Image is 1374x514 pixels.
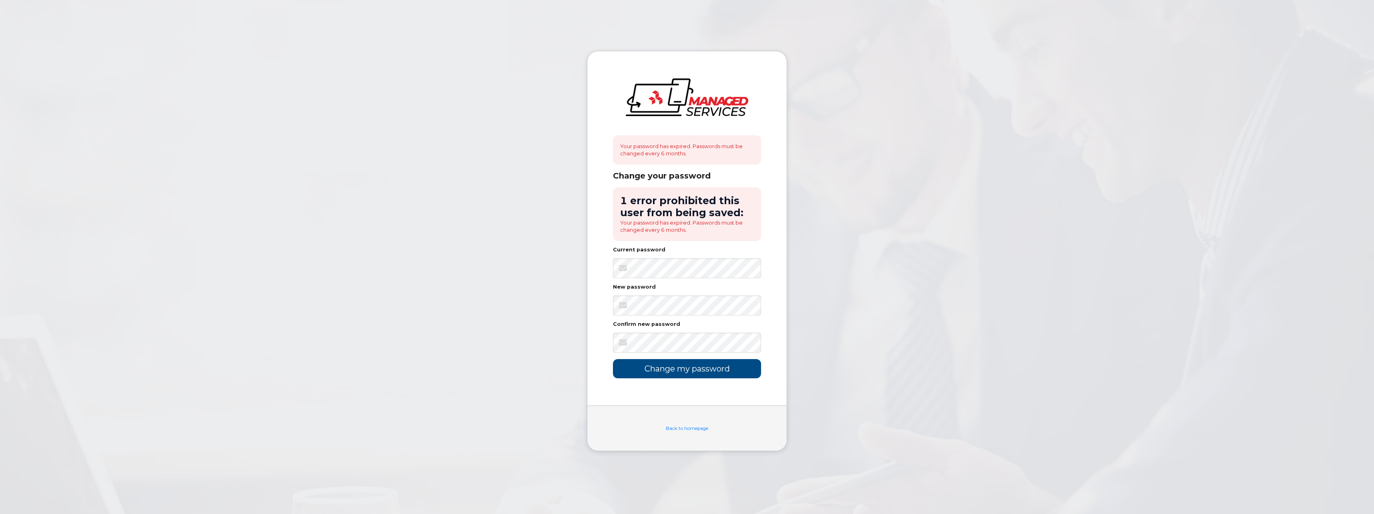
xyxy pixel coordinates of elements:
a: Back to homepage [666,426,708,431]
li: Your password has expired. Passwords must be changed every 6 months. [620,219,754,234]
label: Confirm new password [613,322,680,327]
label: New password [613,285,656,290]
div: Change your password [613,171,761,181]
img: logo-large.png [626,78,748,116]
h2: 1 error prohibited this user from being saved: [620,195,754,219]
label: Current password [613,247,665,253]
input: Change my password [613,359,761,378]
div: Your password has expired. Passwords must be changed every 6 months. [613,135,761,165]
